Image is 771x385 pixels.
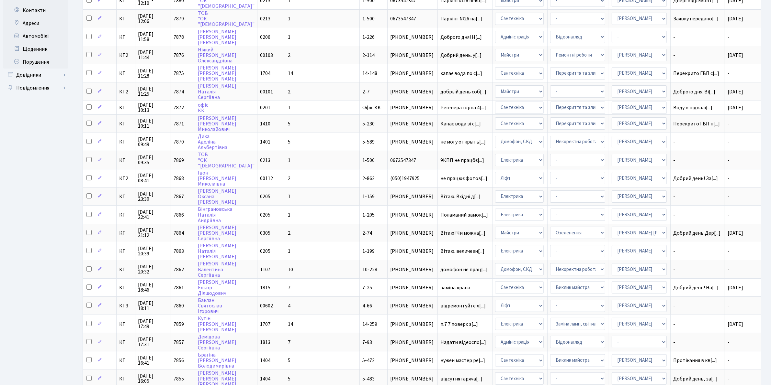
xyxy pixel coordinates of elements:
span: КТ [119,212,133,218]
span: [DATE] 11:25 [138,86,168,97]
span: [DATE] 10:11 [138,118,168,129]
span: 7 [288,339,290,346]
a: Контакти [3,4,68,17]
span: Надати відеоспо[...] [440,339,486,346]
span: 7 [288,284,290,291]
span: - [673,249,722,254]
span: [DATE] [728,52,743,59]
span: Доброго дня. Ві[...] [673,88,715,95]
span: 14 [288,321,293,328]
span: заміна крана [440,285,490,290]
a: [PERSON_NAME]Оксана[PERSON_NAME] [198,187,236,206]
span: 00103 [260,52,273,59]
span: 7859 [174,321,184,328]
span: Добрий день, за[...] [673,375,718,382]
span: [PHONE_NUMBER] [390,212,435,218]
span: [DATE] [728,230,743,237]
span: - [673,212,722,218]
span: - [728,138,730,145]
a: Івон[PERSON_NAME]Миколаївна [198,169,236,187]
a: [PERSON_NAME]ЕльорДілшодович [198,279,236,297]
span: 7874 [174,88,184,95]
span: [PHONE_NUMBER] [390,249,435,254]
span: - [728,266,730,273]
a: Демідова[PERSON_NAME]Сергіївна [198,333,236,351]
a: [PERSON_NAME]Наталія[PERSON_NAME] [198,242,236,260]
span: - [728,70,730,77]
span: 0213 [260,157,270,164]
span: Воду в підвалі[...] [673,104,712,111]
span: 1-226 [362,34,375,41]
span: - [728,193,730,200]
span: 1704 [260,70,270,77]
span: 7855 [174,375,184,382]
span: Вітаю. величезн[...] [440,248,484,255]
span: 1404 [260,375,270,382]
span: 7-25 [362,284,372,291]
span: 5 [288,138,290,145]
span: 5 [288,375,290,382]
span: 0673547347 [390,158,435,163]
span: 1 [288,193,290,200]
span: [DATE] 08:41 [138,173,168,183]
span: 7872 [174,104,184,111]
span: КТ [119,16,133,21]
span: 1-199 [362,248,375,255]
a: ТОВ"ОК"[DEMOGRAPHIC_DATA]" [198,151,255,169]
span: КТ [119,340,133,345]
span: 00112 [260,175,273,182]
span: 7875 [174,70,184,77]
span: 00101 [260,88,273,95]
a: [PERSON_NAME][PERSON_NAME]Сергіївна [198,224,236,242]
span: 7-93 [362,339,372,346]
span: 1 [288,211,290,219]
a: ДикаАделінаАльбертівна [198,133,227,151]
span: Заявку передано[...] [673,15,719,22]
span: [DATE] [728,88,743,95]
span: 00602 [260,302,273,309]
span: - [673,322,722,327]
span: 7870 [174,138,184,145]
span: 1-205 [362,211,375,219]
span: КТ3 [119,303,133,308]
span: 4-66 [362,302,372,309]
span: 1 [288,157,290,164]
span: - [728,357,730,364]
span: КТ [119,71,133,76]
span: 7869 [174,157,184,164]
span: [DATE] 09:49 [138,137,168,147]
span: [DATE] 16:41 [138,355,168,366]
span: [PHONE_NUMBER] [390,303,435,308]
span: [DATE] 12:06 [138,14,168,24]
span: 0206 [260,34,270,41]
span: 0205 [260,193,270,200]
span: 7879 [174,15,184,22]
span: 1-500 [362,157,375,164]
span: - [673,158,722,163]
span: КТ [119,158,133,163]
a: Порушення [3,56,68,69]
span: 5 [288,357,290,364]
span: [PHONE_NUMBER] [390,230,435,236]
span: [PHONE_NUMBER] [390,358,435,363]
span: [PHONE_NUMBER] [390,53,435,58]
span: 5 [288,120,290,127]
span: Паркінг №26 на[...] [440,15,482,22]
span: 2 [288,88,290,95]
span: 5-230 [362,120,375,127]
span: [DATE] 18:46 [138,282,168,293]
span: - [728,302,730,309]
span: [DATE] 11:28 [138,68,168,79]
span: 0205 [260,211,270,219]
span: Регенераторна 4[...] [440,104,486,111]
span: 1 [288,104,290,111]
span: 7856 [174,357,184,364]
span: (050)1947925 [390,176,435,181]
span: - [728,157,730,164]
span: КТ [119,376,133,381]
span: [DATE] [728,284,743,291]
span: 1 [288,248,290,255]
span: КТ [119,285,133,290]
span: [DATE] 11:58 [138,32,168,42]
span: - [728,175,730,182]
